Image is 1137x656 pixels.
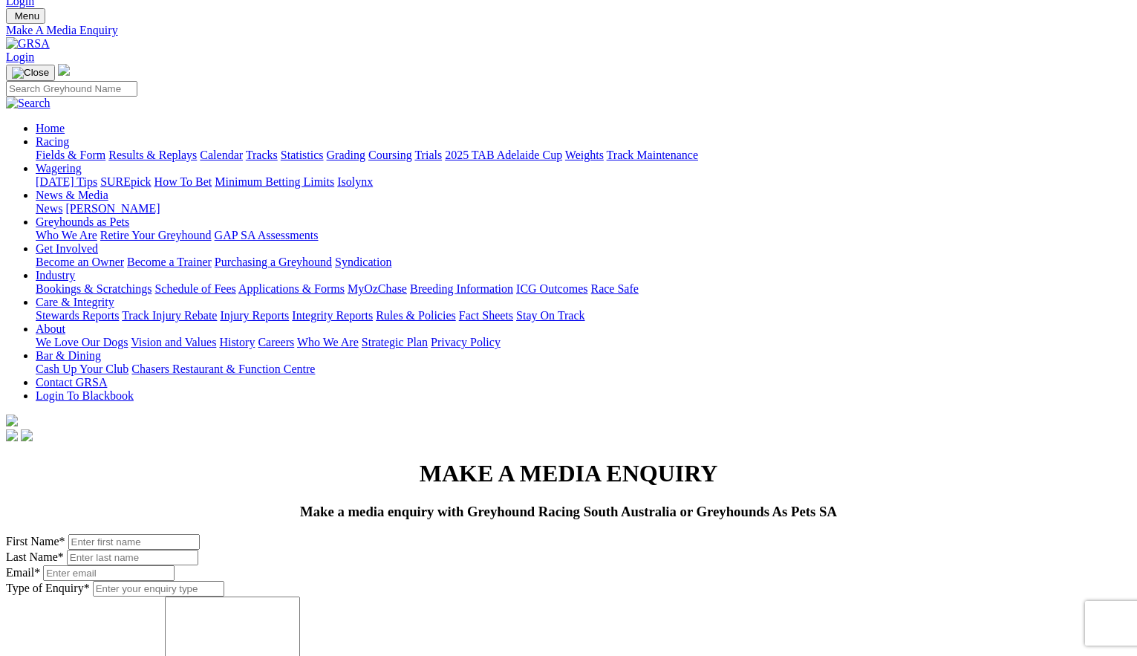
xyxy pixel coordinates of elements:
div: Wagering [36,175,1131,189]
a: Care & Integrity [36,296,114,308]
a: Wagering [36,162,82,175]
a: ICG Outcomes [516,282,587,295]
a: About [36,322,65,335]
label: Type of Enquiry [6,582,90,594]
a: Vision and Values [131,336,216,348]
a: Purchasing a Greyhound [215,256,332,268]
a: Statistics [281,149,324,161]
a: Applications & Forms [238,282,345,295]
a: Integrity Reports [292,309,373,322]
a: News [36,202,62,215]
label: Last Name [6,551,64,563]
input: Enter your enquiry type [93,581,224,597]
a: Privacy Policy [431,336,501,348]
a: Login To Blackbook [36,389,134,402]
a: Cash Up Your Club [36,363,128,375]
a: Injury Reports [220,309,289,322]
a: Stewards Reports [36,309,119,322]
a: Racing [36,135,69,148]
a: Isolynx [337,175,373,188]
a: 2025 TAB Adelaide Cup [445,149,562,161]
a: Schedule of Fees [154,282,235,295]
a: Retire Your Greyhound [100,229,212,241]
input: Search [6,81,137,97]
a: How To Bet [154,175,212,188]
a: Minimum Betting Limits [215,175,334,188]
a: Login [6,51,34,63]
div: News & Media [36,202,1131,215]
span: Menu [15,10,39,22]
a: Chasers Restaurant & Function Centre [131,363,315,375]
img: Search [6,97,51,110]
input: Enter email [43,565,175,581]
a: News & Media [36,189,108,201]
a: Home [36,122,65,134]
a: Careers [258,336,294,348]
label: Email [6,566,43,579]
a: Race Safe [590,282,638,295]
img: logo-grsa-white.png [58,64,70,76]
a: MyOzChase [348,282,407,295]
input: Enter first name [68,534,200,550]
img: facebook.svg [6,429,18,441]
img: twitter.svg [21,429,33,441]
img: GRSA [6,37,50,51]
h1: MAKE A MEDIA ENQUIRY [6,460,1131,487]
input: Enter last name [67,550,198,565]
div: Racing [36,149,1131,162]
a: Industry [36,269,75,282]
a: Strategic Plan [362,336,428,348]
button: Toggle navigation [6,8,45,24]
a: Track Maintenance [607,149,698,161]
a: Contact GRSA [36,376,107,389]
div: Industry [36,282,1131,296]
a: Calendar [200,149,243,161]
div: Bar & Dining [36,363,1131,376]
a: Track Injury Rebate [122,309,217,322]
a: Weights [565,149,604,161]
a: Fields & Form [36,149,105,161]
a: Get Involved [36,242,98,255]
a: Tracks [246,149,278,161]
a: Become an Owner [36,256,124,268]
a: History [219,336,255,348]
a: Greyhounds as Pets [36,215,129,228]
img: Close [12,67,49,79]
div: Care & Integrity [36,309,1131,322]
a: Breeding Information [410,282,513,295]
a: Results & Replays [108,149,197,161]
h3: Make a media enquiry with Greyhound Racing South Australia or Greyhounds As Pets SA [6,504,1131,520]
a: Who We Are [36,229,97,241]
a: Bookings & Scratchings [36,282,152,295]
label: First Name [6,535,65,548]
a: Bar & Dining [36,349,101,362]
a: Become a Trainer [127,256,212,268]
a: [PERSON_NAME] [65,202,160,215]
a: SUREpick [100,175,151,188]
a: Coursing [368,149,412,161]
img: logo-grsa-white.png [6,415,18,426]
div: Get Involved [36,256,1131,269]
a: Syndication [335,256,391,268]
a: GAP SA Assessments [215,229,319,241]
a: Who We Are [297,336,359,348]
button: Toggle navigation [6,65,55,81]
div: Greyhounds as Pets [36,229,1131,242]
a: We Love Our Dogs [36,336,128,348]
a: Rules & Policies [376,309,456,322]
div: About [36,336,1131,349]
a: Trials [414,149,442,161]
a: Fact Sheets [459,309,513,322]
a: Make A Media Enquiry [6,24,1131,37]
a: Stay On Track [516,309,584,322]
a: [DATE] Tips [36,175,97,188]
a: Grading [327,149,365,161]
